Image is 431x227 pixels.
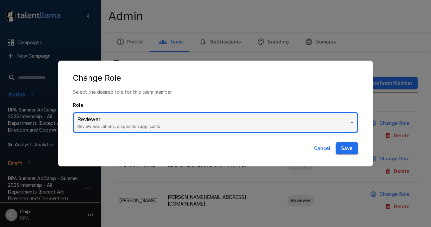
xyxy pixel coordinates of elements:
label: Role [73,102,358,109]
p: Reviewer [77,115,349,123]
button: Save [336,142,358,155]
button: Cancel [311,142,333,155]
p: Select the desired role for this team member [73,89,358,95]
span: Review evaluations, disposition applicants [77,123,349,130]
h2: Change Role [65,67,366,89]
